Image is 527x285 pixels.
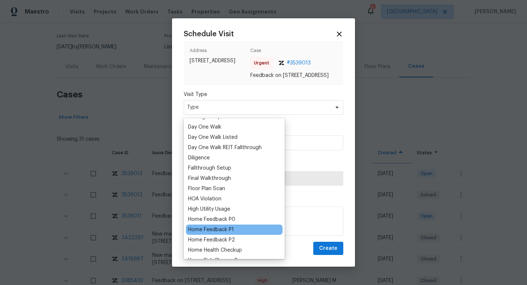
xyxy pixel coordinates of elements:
[184,30,234,38] span: Schedule Visit
[188,175,231,182] div: Final Walkthrough
[188,257,258,264] div: Home Risk Change Response
[287,59,311,67] span: # 3539013
[188,216,235,223] div: Home Feedback P0
[188,164,231,172] div: Fallthrough Setup
[250,47,337,57] span: Case
[188,236,235,244] div: Home Feedback P2
[188,206,230,213] div: High Utility Usage
[188,247,242,254] div: Home Health Checkup
[184,91,343,98] label: Visit Type
[188,123,221,131] div: Day One Walk
[188,185,225,192] div: Floor Plan Scan
[254,59,272,67] span: Urgent
[187,104,329,111] span: Type
[335,30,343,38] span: Close
[279,61,284,65] img: Zendesk Logo Icon
[190,47,247,57] span: Address
[319,244,337,253] span: Create
[188,154,210,162] div: Diligence
[188,134,238,141] div: Day One Walk Listed
[250,72,337,79] span: Feedback on [STREET_ADDRESS]
[313,242,343,255] button: Create
[188,195,221,203] div: HOA Violation
[188,226,234,233] div: Home Feedback P1
[188,144,262,151] div: Day One Walk REIT Fallthrough
[190,57,247,64] span: [STREET_ADDRESS]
